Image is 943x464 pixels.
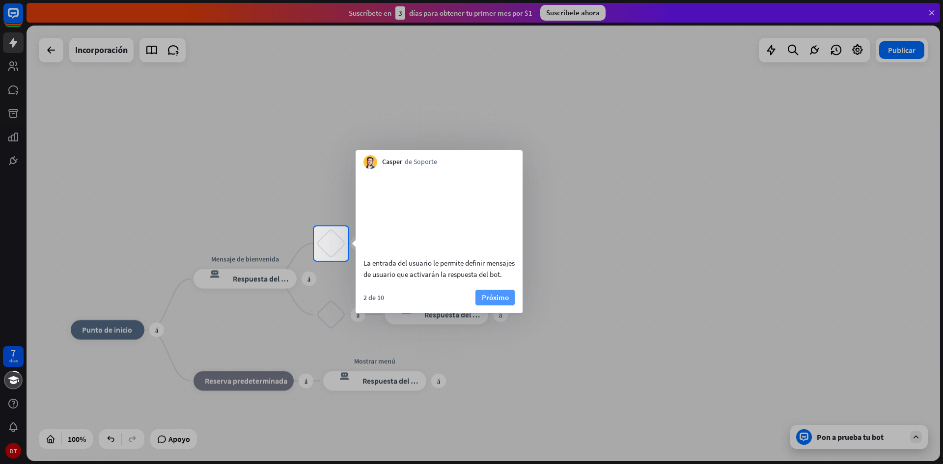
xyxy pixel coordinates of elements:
button: Abrir el widget de chat LiveChat [8,4,37,33]
font: de Soporte [405,157,437,166]
button: Próximo [475,290,515,305]
font: La entrada del usuario le permite definir mensajes de usuario que activarán la respuesta del bot. [363,258,515,279]
font: Próximo [482,293,509,302]
font: Casper [382,157,402,166]
font: 2 de 10 [363,293,384,302]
